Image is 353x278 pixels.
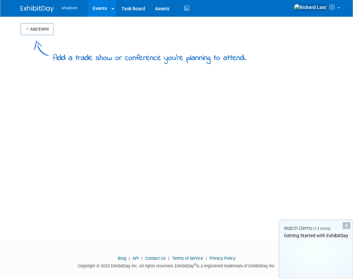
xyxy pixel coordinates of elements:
a: Terms of Service [172,256,203,261]
div: Getting Started with ExhibitDay [279,232,353,239]
span: whatever [62,6,78,10]
span: (13 mins) [313,226,330,231]
button: Add Event [21,23,54,35]
a: Privacy Policy [210,256,235,261]
span: | [127,256,132,261]
a: Contact Us [145,256,166,261]
span: | [140,256,144,261]
img: Richard Last [294,4,326,11]
div: Dismiss [343,222,350,229]
span: | [167,256,171,261]
div: Add a trade show or conference you're planning to attend. [53,48,246,64]
div: Watch Demo [279,225,353,232]
span: | [204,256,209,261]
a: API [132,256,139,261]
sup: ® [194,263,196,266]
img: ExhibitDay [21,6,54,12]
a: Blog [118,256,126,261]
